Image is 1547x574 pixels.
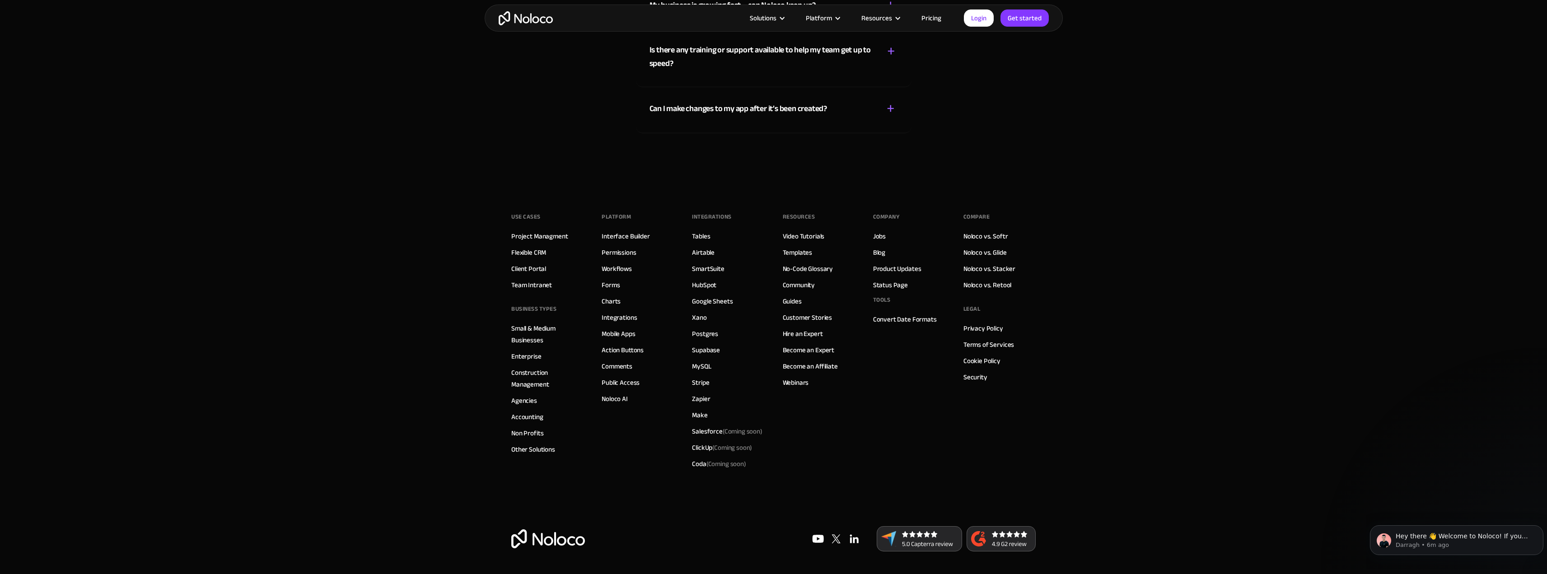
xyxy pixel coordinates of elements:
[783,279,815,291] a: Community
[602,377,640,388] a: Public Access
[602,328,635,340] a: Mobile Apps
[511,395,537,406] a: Agencies
[692,263,724,275] a: SmartSuite
[602,263,632,275] a: Workflows
[783,247,813,258] a: Templates
[963,279,1011,291] a: Noloco vs. Retool
[602,295,621,307] a: Charts
[1366,506,1547,569] iframe: Intercom notifications message
[511,350,542,362] a: Enterprise
[723,425,762,438] span: (Coming soon)
[750,12,776,24] div: Solutions
[511,247,546,258] a: Flexible CRM
[963,247,1007,258] a: Noloco vs. Glide
[511,230,568,242] a: Project Managment
[1000,9,1049,27] a: Get started
[783,210,815,224] div: Resources
[511,322,584,346] a: Small & Medium Businesses
[963,371,987,383] a: Security
[783,377,809,388] a: Webinars
[602,344,644,356] a: Action Buttons
[692,210,731,224] div: INTEGRATIONS
[511,279,552,291] a: Team Intranet
[963,302,981,316] div: Legal
[963,263,1015,275] a: Noloco vs. Stacker
[692,442,752,453] div: ClickUp
[692,279,716,291] a: HubSpot
[602,247,636,258] a: Permissions
[602,393,628,405] a: Noloco AI
[511,367,584,390] a: Construction Management
[963,230,1008,242] a: Noloco vs. Softr
[692,377,709,388] a: Stripe
[712,441,752,454] span: (Coming soon)
[873,263,921,275] a: Product Updates
[963,210,990,224] div: Compare
[873,279,908,291] a: Status Page
[963,339,1014,350] a: Terms of Services
[887,43,895,59] div: +
[692,312,706,323] a: Xano
[795,12,850,24] div: Platform
[511,210,541,224] div: Use Cases
[783,295,802,307] a: Guides
[692,247,715,258] a: Airtable
[873,230,886,242] a: Jobs
[963,355,1000,367] a: Cookie Policy
[602,312,637,323] a: Integrations
[511,302,556,316] div: BUSINESS TYPES
[602,279,620,291] a: Forms
[692,409,707,421] a: Make
[706,457,746,470] span: (Coming soon)
[692,344,720,356] a: Supabase
[806,12,832,24] div: Platform
[783,328,823,340] a: Hire an Expert
[738,12,795,24] div: Solutions
[873,313,937,325] a: Convert Date Formats
[873,293,891,307] div: Tools
[861,12,892,24] div: Resources
[602,230,650,242] a: Interface Builder
[964,9,994,27] a: Login
[887,101,895,117] div: +
[511,443,555,455] a: Other Solutions
[873,210,900,224] div: Company
[910,12,953,24] a: Pricing
[602,360,632,372] a: Comments
[692,393,710,405] a: Zapier
[650,43,874,70] div: Is there any training or support available to help my team get up to speed?
[692,230,710,242] a: Tables
[692,458,746,470] div: Coda
[511,263,546,275] a: Client Portal
[692,425,762,437] div: Salesforce
[873,247,885,258] a: Blog
[499,11,553,25] a: home
[783,312,832,323] a: Customer Stories
[692,328,718,340] a: Postgres
[783,344,835,356] a: Become an Expert
[692,295,733,307] a: Google Sheets
[783,230,825,242] a: Video Tutorials
[650,102,827,116] div: Can I make changes to my app after it’s been created?
[602,210,631,224] div: Platform
[511,427,543,439] a: Non Profits
[692,360,711,372] a: MySQL
[511,411,543,423] a: Accounting
[783,263,833,275] a: No-Code Glossary
[963,322,1003,334] a: Privacy Policy
[783,360,838,372] a: Become an Affiliate
[850,12,910,24] div: Resources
